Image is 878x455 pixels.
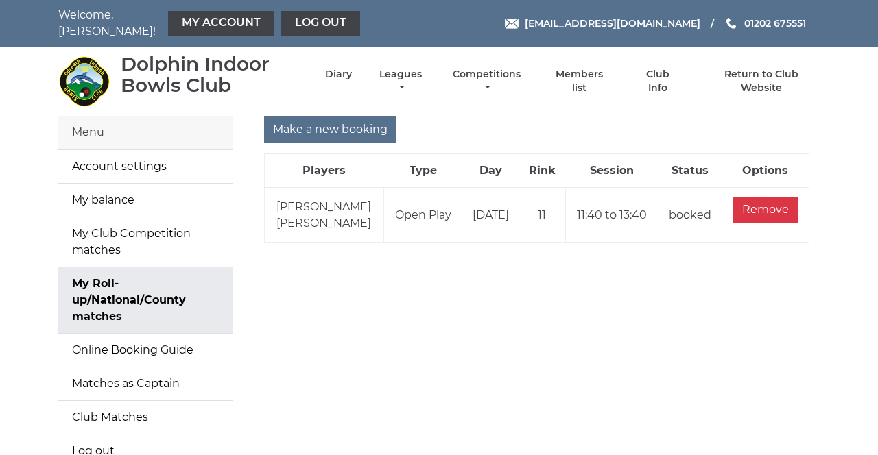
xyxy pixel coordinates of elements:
[325,68,352,81] a: Diary
[121,53,301,96] div: Dolphin Indoor Bowls Club
[58,184,233,217] a: My balance
[519,154,565,188] th: Rink
[383,188,462,243] td: Open Play
[462,188,519,243] td: [DATE]
[58,56,110,107] img: Dolphin Indoor Bowls Club
[58,217,233,267] a: My Club Competition matches
[525,17,700,29] span: [EMAIL_ADDRESS][DOMAIN_NAME]
[733,197,798,223] input: Remove
[281,11,360,36] a: Log out
[58,7,364,40] nav: Welcome, [PERSON_NAME]!
[565,188,658,243] td: 11:40 to 13:40
[635,68,680,95] a: Club Info
[704,68,820,95] a: Return to Club Website
[724,16,806,31] a: Phone us 01202 675551
[58,116,233,149] div: Menu
[376,68,425,95] a: Leagues
[383,154,462,188] th: Type
[168,11,274,36] a: My Account
[462,154,519,188] th: Day
[548,68,611,95] a: Members list
[264,116,396,143] input: Make a new booking
[449,68,524,95] a: Competitions
[58,267,233,333] a: My Roll-up/National/County matches
[519,188,565,243] td: 11
[265,188,384,243] td: [PERSON_NAME] [PERSON_NAME]
[744,17,806,29] span: 01202 675551
[722,154,809,188] th: Options
[58,367,233,400] a: Matches as Captain
[505,16,700,31] a: Email [EMAIL_ADDRESS][DOMAIN_NAME]
[265,154,384,188] th: Players
[58,401,233,434] a: Club Matches
[58,150,233,183] a: Account settings
[58,334,233,367] a: Online Booking Guide
[658,154,722,188] th: Status
[565,154,658,188] th: Session
[658,188,722,243] td: booked
[505,19,519,29] img: Email
[726,18,736,29] img: Phone us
